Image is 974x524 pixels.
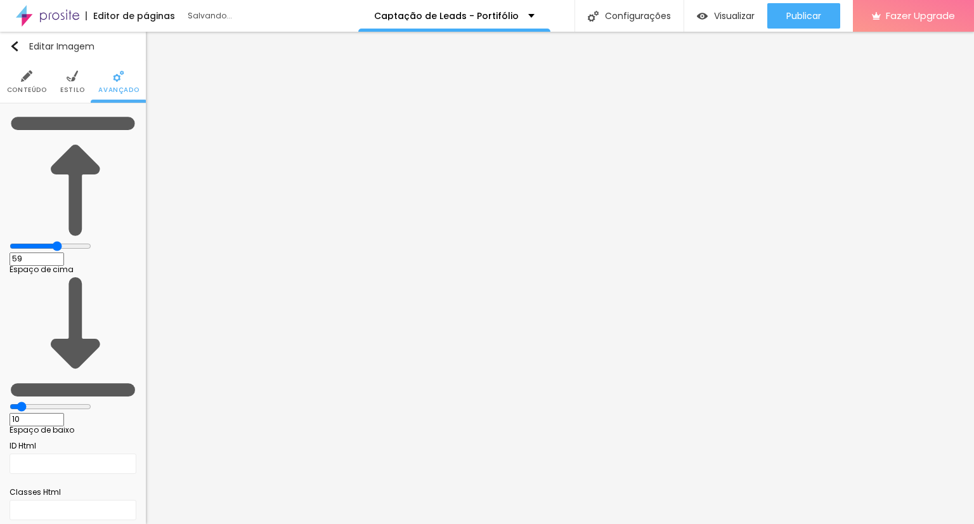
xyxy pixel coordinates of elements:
[588,11,599,22] img: Icone
[113,70,124,82] img: Icone
[86,11,175,20] div: Editor de páginas
[98,87,139,93] span: Avançado
[10,487,136,498] div: Classes Html
[10,266,136,273] div: Espaço de cima
[697,11,708,22] img: view-1.svg
[684,3,767,29] button: Visualizar
[10,426,136,434] div: Espaço de baixo
[10,113,136,240] img: Icone
[786,11,821,21] span: Publicar
[10,41,94,51] div: Editar Imagem
[374,11,519,20] p: Captação de Leads - Portifólio
[10,41,20,51] img: Icone
[146,32,974,524] iframe: Editor
[886,10,955,21] span: Fazer Upgrade
[10,440,136,452] div: ID Html
[60,87,85,93] span: Estilo
[767,3,840,29] button: Publicar
[7,87,47,93] span: Conteúdo
[10,273,136,400] img: Icone
[67,70,78,82] img: Icone
[188,12,334,20] div: Salvando...
[714,11,755,21] span: Visualizar
[21,70,32,82] img: Icone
